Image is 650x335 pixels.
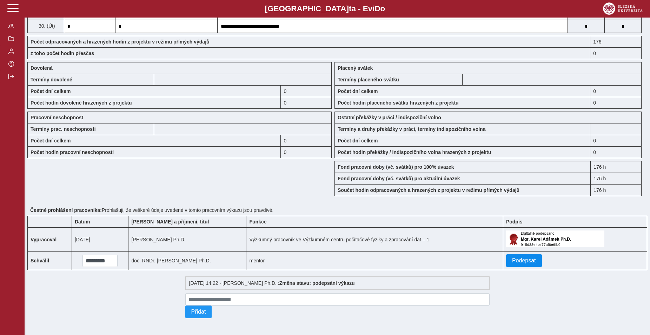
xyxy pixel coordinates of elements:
[31,126,96,132] b: Termíny prac. neschopnosti
[31,77,72,82] b: Termíny dovolené
[31,258,49,263] b: Schválil
[30,207,102,213] b: Čestné prohlášení pracovníka:
[506,254,542,267] button: Podepsat
[31,115,83,120] b: Pracovní neschopnost
[31,149,114,155] b: Počet hodin pracovní neschopnosti
[338,138,378,143] b: Počet dní celkem
[338,65,373,71] b: Placený svátek
[281,146,332,158] div: 0
[603,2,643,15] img: logo_web_su.png
[246,252,503,270] td: mentor
[338,187,519,193] b: Součet hodin odpracovaných a hrazených z projektu v režimu přímých výdajů
[191,309,206,315] span: Přidat
[338,88,378,94] b: Počet dní celkem
[380,4,385,13] span: o
[279,280,355,286] b: Změna stavu: podepsání výkazu
[31,65,53,71] b: Dovolená
[281,97,332,109] div: 0
[31,237,57,242] b: Vypracoval
[590,146,642,158] div: 0
[590,135,642,146] div: 0
[21,4,629,13] b: [GEOGRAPHIC_DATA] a - Evi
[131,219,209,225] b: [PERSON_NAME] a příjmení, titul
[374,4,380,13] span: D
[590,36,642,47] div: 176
[338,164,454,170] b: Fond pracovní doby (vč. svátků) pro 100% úvazek
[338,77,399,82] b: Termíny placeného svátku
[281,85,332,97] div: 0
[338,100,459,106] b: Počet hodin placeného svátku hrazených z projektu
[128,252,246,270] td: doc. RNDr. [PERSON_NAME] Ph.D.
[31,100,132,106] b: Počet hodin dovolené hrazených z projektu
[185,276,490,290] div: [DATE] 14:22 - [PERSON_NAME] Ph.D. :
[512,257,536,264] span: Podepsat
[338,176,460,181] b: Fond pracovní doby (vč. svátků) pro aktuální úvazek
[281,135,332,146] div: 0
[31,51,94,56] b: z toho počet hodin přesčas
[590,173,642,184] div: 176 h
[590,97,642,109] div: 0
[338,126,485,132] b: Termíny a druhy překážky v práci, termíny indispozičního volna
[31,88,71,94] b: Počet dní celkem
[37,23,55,29] span: 30. (Út)
[246,228,503,252] td: Výzkumný pracovník ve Výzkumném centru počítačové fyziky a zpracování dat – 1
[249,219,266,225] b: Funkce
[27,205,647,216] div: Prohlašuji, že veškeré údaje uvedené v tomto pracovním výkazu jsou pravdivé.
[185,306,212,318] button: Přidat
[349,4,351,13] span: t
[75,219,90,225] b: Datum
[31,39,210,45] b: Počet odpracovaných a hrazených hodin z projektu v režimu přímých výdajů
[338,149,491,155] b: Počet hodin překážky / indispozičního volna hrazených z projektu
[590,161,642,173] div: 176 h
[590,47,642,59] div: 0
[75,237,90,242] span: [DATE]
[590,85,642,97] div: 0
[506,230,604,247] img: Digitálně podepsáno uživatelem
[128,228,246,252] td: [PERSON_NAME] Ph.D.
[338,115,441,120] b: Ostatní překážky v práci / indispoziční volno
[31,138,71,143] b: Počet dní celkem
[506,219,523,225] b: Podpis
[590,184,642,196] div: 176 h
